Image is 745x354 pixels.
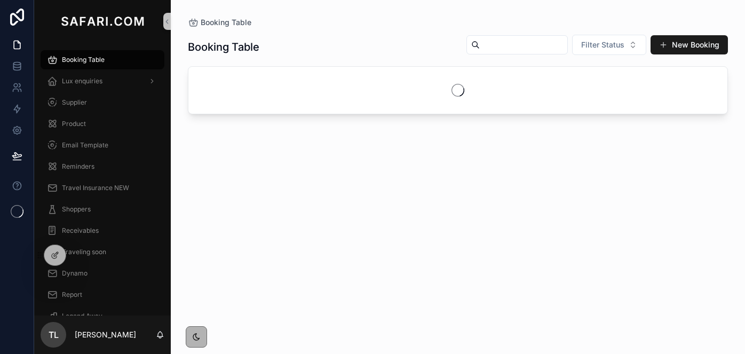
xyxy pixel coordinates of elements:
div: scrollable content [34,43,171,316]
span: Shoppers [62,205,91,214]
span: Supplier [62,98,87,107]
span: Booking Table [62,56,105,64]
span: Travel Insurance NEW [62,184,129,192]
span: Reminders [62,162,94,171]
a: Shoppers [41,200,164,219]
span: Legend Away [62,312,102,320]
span: Dynamo [62,269,88,278]
img: App logo [59,13,146,30]
span: Email Template [62,141,108,150]
a: Reminders [41,157,164,176]
a: Traveling soon [41,242,164,262]
a: Receivables [41,221,164,240]
button: New Booking [651,35,728,54]
a: Product [41,114,164,133]
h1: Booking Table [188,40,259,54]
span: Lux enquiries [62,77,102,85]
span: Product [62,120,86,128]
span: Traveling soon [62,248,106,256]
a: Email Template [41,136,164,155]
span: Report [62,290,82,299]
span: Filter Status [581,40,624,50]
span: TL [49,328,59,341]
span: Booking Table [201,17,251,28]
a: Legend Away [41,306,164,326]
a: Booking Table [41,50,164,69]
a: Travel Insurance NEW [41,178,164,198]
a: Dynamo [41,264,164,283]
a: Booking Table [188,17,251,28]
span: Receivables [62,226,99,235]
a: Lux enquiries [41,72,164,91]
a: Report [41,285,164,304]
p: [PERSON_NAME] [75,329,136,340]
button: Select Button [572,35,646,55]
a: Supplier [41,93,164,112]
